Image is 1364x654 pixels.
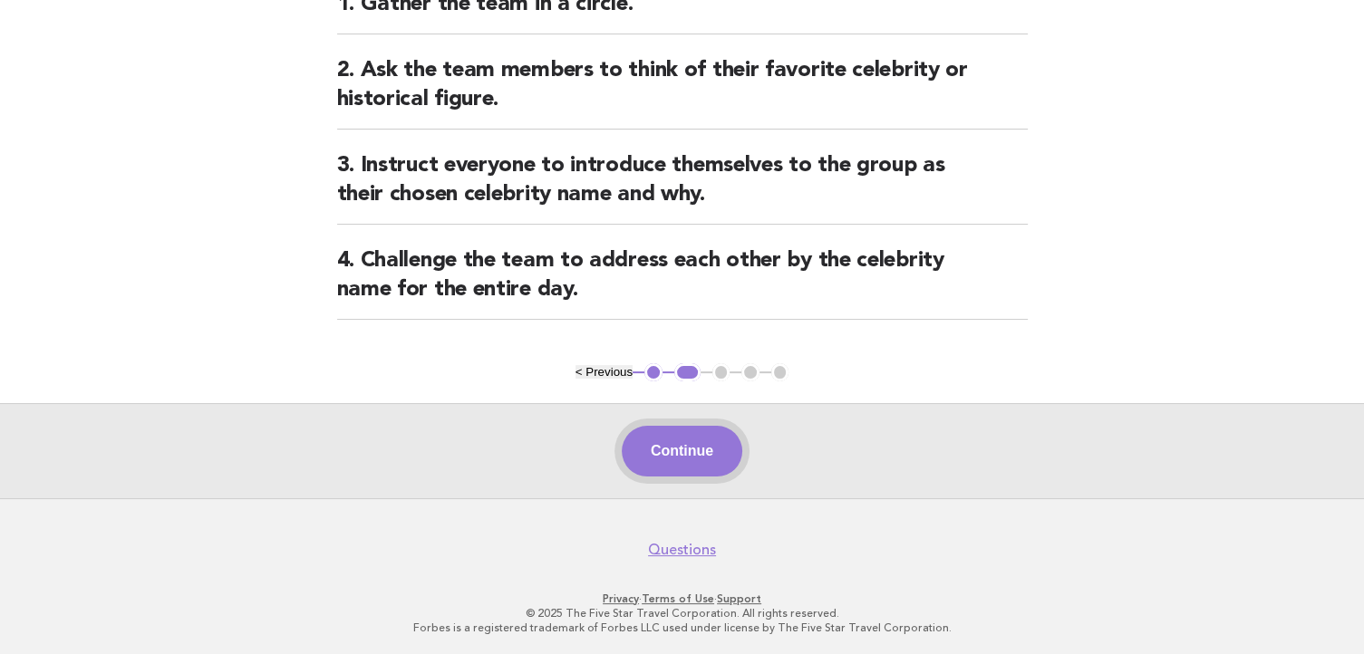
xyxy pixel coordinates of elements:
p: · · [128,591,1237,606]
a: Terms of Use [642,592,714,605]
a: Privacy [603,592,639,605]
h2: 4. Challenge the team to address each other by the celebrity name for the entire day. [337,246,1028,320]
p: © 2025 The Five Star Travel Corporation. All rights reserved. [128,606,1237,620]
a: Support [717,592,761,605]
a: Questions [648,541,716,559]
button: Continue [622,426,742,476]
h2: 2. Ask the team members to think of their favorite celebrity or historical figure. [337,56,1028,130]
button: < Previous [576,365,633,379]
h2: 3. Instruct everyone to introduce themselves to the group as their chosen celebrity name and why. [337,151,1028,225]
button: 1 [644,363,663,381]
button: 2 [674,363,701,381]
p: Forbes is a registered trademark of Forbes LLC used under license by The Five Star Travel Corpora... [128,620,1237,635]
